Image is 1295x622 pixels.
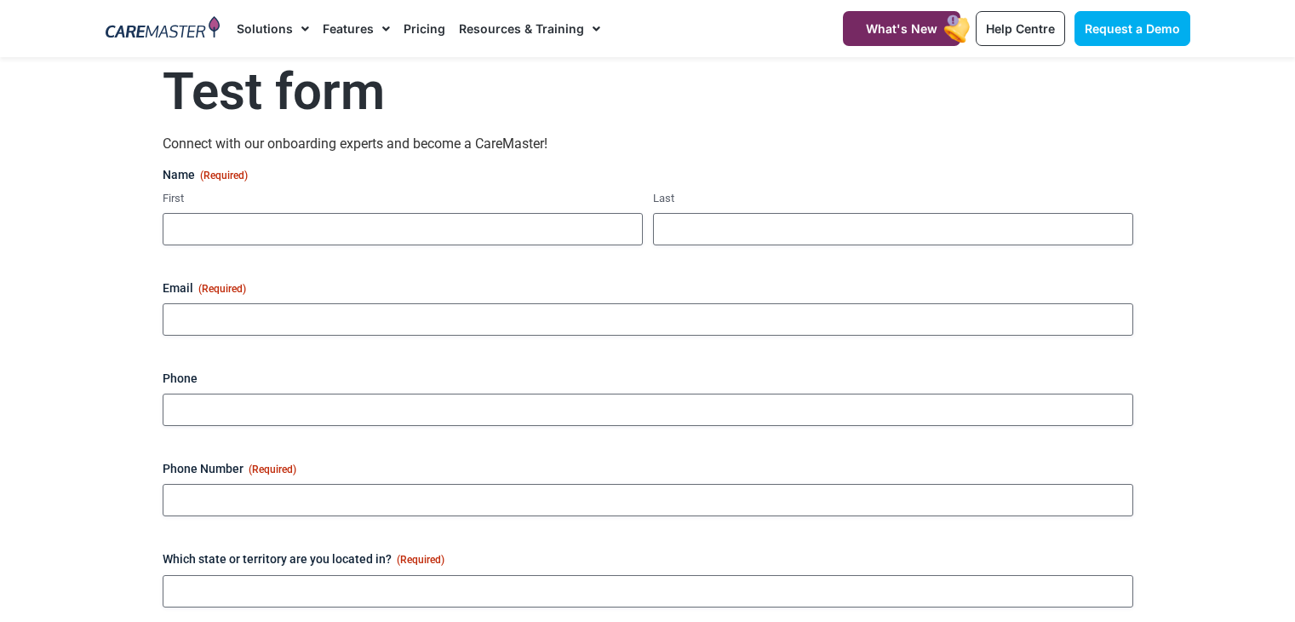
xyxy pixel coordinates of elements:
span: (Required) [249,464,296,475]
legend: Name [163,166,248,183]
a: Help Centre [976,11,1065,46]
span: Help Centre [986,21,1055,36]
label: Which state or territory are you located in? [163,550,1133,567]
label: Phone [163,370,1133,387]
a: Request a Demo [1074,11,1190,46]
p: Connect with our onboarding experts and become a CareMaster! [163,134,1133,154]
span: (Required) [200,170,248,181]
label: Email [163,279,1133,297]
a: What's New [843,11,960,46]
label: Last [653,191,1133,207]
span: (Required) [198,283,246,295]
label: Phone Number [163,460,1133,477]
h1: Test form [163,64,1133,120]
span: (Required) [397,554,444,566]
span: What's New [866,21,937,36]
label: First [163,191,643,207]
span: Request a Demo [1085,21,1180,36]
img: CareMaster Logo [106,16,221,42]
